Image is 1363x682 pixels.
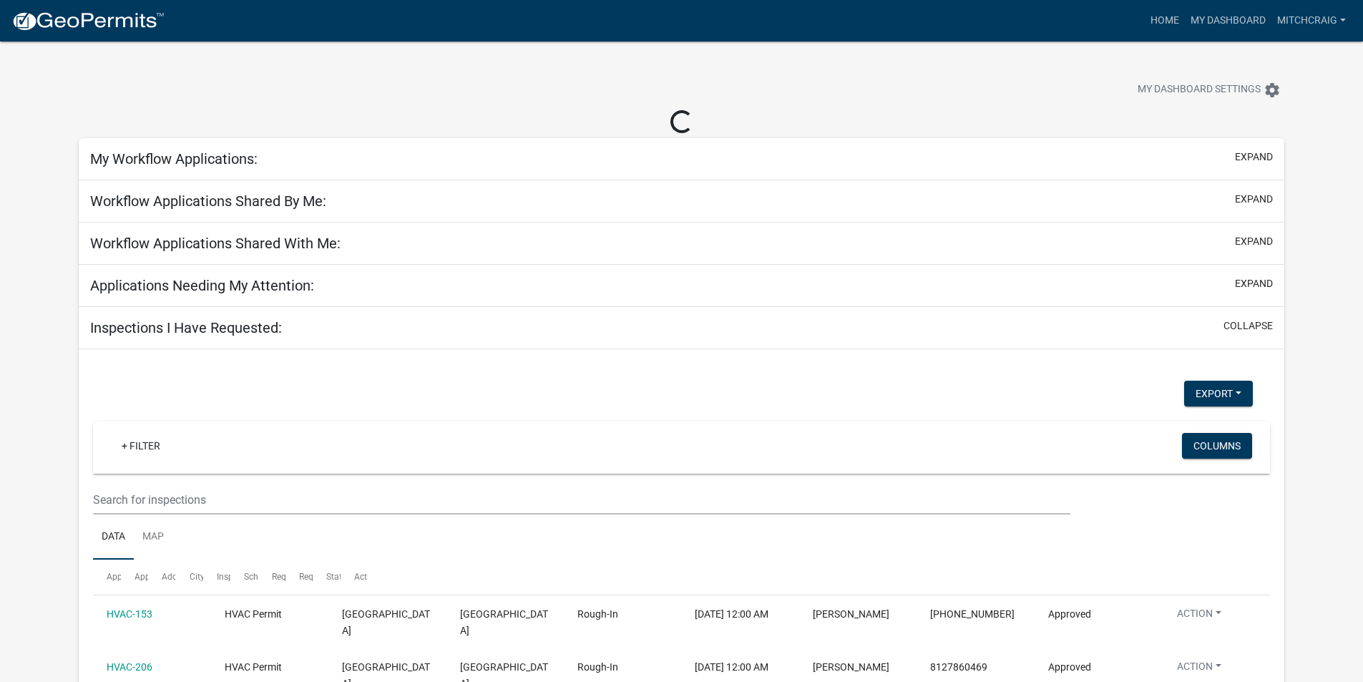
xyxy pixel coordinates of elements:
[1185,7,1271,34] a: My Dashboard
[577,661,618,673] span: Rough-In
[695,661,768,673] span: 09/15/2022, 12:00 AM
[217,572,278,582] span: Inspection Type
[577,608,618,620] span: Rough-In
[90,319,282,336] h5: Inspections I Have Requested:
[272,572,336,582] span: Requestor Name
[258,560,285,594] datatable-header-cell: Requestor Name
[342,608,430,636] span: RED TAIL RIDGE
[930,608,1015,620] span: 812-786-0469
[90,277,314,294] h5: Applications Needing My Attention:
[1235,150,1273,165] button: expand
[121,560,148,594] datatable-header-cell: Application Type
[1048,608,1091,620] span: Approved
[326,572,351,582] span: Status
[285,560,313,594] datatable-header-cell: Requestor Phone
[813,608,889,620] span: Devin Rainbolt
[1166,659,1233,680] button: Action
[107,572,151,582] span: Application
[1184,381,1253,406] button: Export
[299,572,365,582] span: Requestor Phone
[93,560,120,594] datatable-header-cell: Application
[230,560,258,594] datatable-header-cell: Scheduled Time
[1235,192,1273,207] button: expand
[90,193,326,210] h5: Workflow Applications Shared By Me:
[460,608,548,636] span: JEFFERSONVILLE
[244,572,306,582] span: Scheduled Time
[90,150,258,167] h5: My Workflow Applications:
[1145,7,1185,34] a: Home
[695,608,768,620] span: 08/29/2022, 12:00 AM
[107,608,152,620] a: HVAC-153
[90,235,341,252] h5: Workflow Applications Shared With Me:
[162,572,193,582] span: Address
[93,515,134,560] a: Data
[1264,82,1281,99] i: settings
[1235,276,1273,291] button: expand
[1126,76,1292,104] button: My Dashboard Settingssettings
[225,661,282,673] span: HVAC Permit
[354,572,384,582] span: Actions
[203,560,230,594] datatable-header-cell: Inspection Type
[313,560,340,594] datatable-header-cell: Status
[1223,318,1273,333] button: collapse
[813,661,889,673] span: Devin Rainbolt
[190,572,205,582] span: City
[110,433,172,459] a: + Filter
[1271,7,1352,34] a: mitchcraig
[930,661,987,673] span: 8127860469
[148,560,175,594] datatable-header-cell: Address
[1048,661,1091,673] span: Approved
[93,485,1070,515] input: Search for inspections
[225,608,282,620] span: HVAC Permit
[107,661,152,673] a: HVAC-206
[1235,234,1273,249] button: expand
[134,515,172,560] a: Map
[1182,433,1252,459] button: Columns
[135,572,200,582] span: Application Type
[1138,82,1261,99] span: My Dashboard Settings
[341,560,368,594] datatable-header-cell: Actions
[1166,606,1233,627] button: Action
[175,560,202,594] datatable-header-cell: City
